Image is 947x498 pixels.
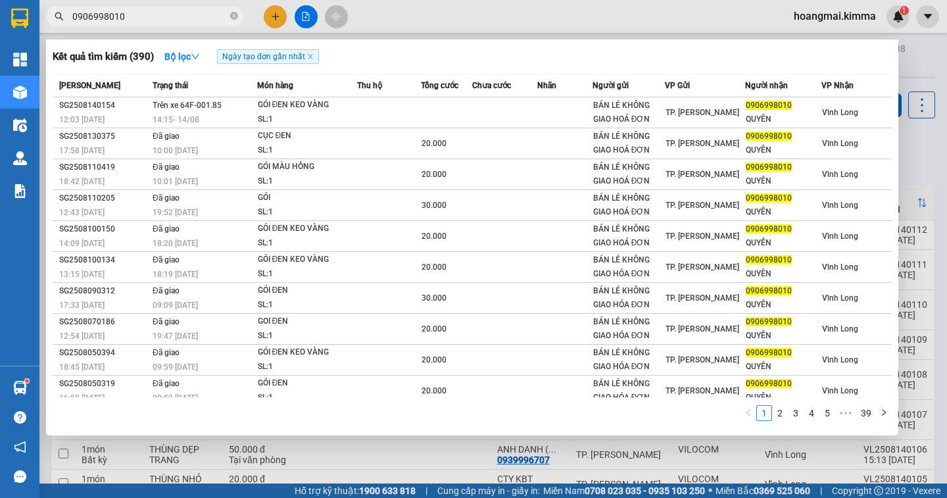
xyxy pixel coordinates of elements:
button: Bộ lọcdown [154,46,210,67]
span: Đã giao [153,286,180,295]
div: BÁN LẺ KHÔNG GIAO HOÁ ĐƠN [593,99,664,126]
div: SG2508130375 [59,130,149,143]
span: right [880,409,888,416]
div: QUYÊN [746,391,821,405]
span: Vĩnh Long [822,386,858,395]
div: QUYÊN [746,329,821,343]
span: Tổng cước [421,81,458,90]
span: 12:43 [DATE] [59,208,105,217]
div: BÁN LẺ KHÔNG GIAO HÓA ĐƠN [593,315,664,343]
div: QUYÊN [746,205,821,219]
div: SG2508110419 [59,161,149,174]
span: message [14,470,26,483]
span: Thu hộ [357,81,382,90]
div: BÁN LẺ KHÔNG GIAO HOÁ ĐƠN [593,161,664,188]
a: 3 [789,406,803,420]
strong: Bộ lọc [164,51,200,62]
span: 18:20 [DATE] [153,239,198,248]
a: 39 [857,406,875,420]
span: ••• [835,405,856,421]
span: 20.000 [422,386,447,395]
span: Đã giao [153,162,180,172]
div: QUYÊN [746,360,821,374]
span: search [55,12,64,21]
span: 09:59 [DATE] [153,393,198,403]
span: VP Gửi [665,81,690,90]
span: down [191,52,200,61]
div: GÓI ĐEN KEO VÀNG [258,345,356,360]
div: SG2508100150 [59,222,149,236]
span: 10:01 [DATE] [153,177,198,186]
span: 20.000 [422,232,447,241]
img: warehouse-icon [13,86,27,99]
span: Đã giao [153,317,180,326]
div: SL: 1 [258,174,356,189]
span: 0906998010 [746,193,792,203]
span: Đã giao [153,224,180,234]
h3: Kết quả tìm kiếm ( 390 ) [53,50,154,64]
span: Món hàng [257,81,293,90]
span: 20.000 [422,324,447,334]
span: 0906998010 [746,101,792,110]
span: Vĩnh Long [822,324,858,334]
span: Nhãn [537,81,556,90]
span: 0906998010 [746,162,792,172]
button: right [876,405,892,421]
span: [PERSON_NAME] [59,81,120,90]
span: 0906998010 [746,286,792,295]
div: QUYÊN [746,112,821,126]
div: GÓI [258,191,356,205]
div: BÁN LẺ KHÔNG GIAO HÓA ĐƠN [593,284,664,312]
li: Next 5 Pages [835,405,856,421]
div: GÓI ĐEN KEO VÀNG [258,222,356,236]
span: Chưa cước [472,81,511,90]
div: QUYÊN [746,143,821,157]
span: 19:52 [DATE] [153,208,198,217]
div: GÓI MÀU HỒNG [258,160,356,174]
span: 19:47 [DATE] [153,332,198,341]
div: GÓI ĐEN KEO VÀNG [258,253,356,267]
div: QUYÊN [746,267,821,281]
span: VP Nhận [821,81,854,90]
div: SG2508100134 [59,253,149,267]
div: SG2508050319 [59,377,149,391]
span: Vĩnh Long [822,262,858,272]
span: 0906998010 [746,317,792,326]
input: Tìm tên, số ĐT hoặc mã đơn [72,9,228,24]
div: BÁN LẺ KHÔNG GIAO HÓA ĐƠN [593,253,664,281]
div: QUYÊN [746,298,821,312]
span: 09:59 [DATE] [153,362,198,372]
img: warehouse-icon [13,118,27,132]
div: SL: 1 [258,143,356,158]
span: notification [14,441,26,453]
span: Ngày tạo đơn gần nhất [217,49,319,64]
img: logo-vxr [11,9,28,28]
div: SL: 1 [258,360,356,374]
span: 30.000 [422,201,447,210]
img: dashboard-icon [13,53,27,66]
span: Trên xe 64F-001.85 [153,101,222,110]
div: SL: 1 [258,391,356,405]
span: question-circle [14,411,26,424]
a: 1 [757,406,771,420]
span: TP. [PERSON_NAME] [666,262,739,272]
span: 17:33 [DATE] [59,301,105,310]
div: QUYÊN [746,236,821,250]
li: 2 [772,405,788,421]
span: Đã giao [153,379,180,388]
span: 14:15 - 14/08 [153,115,199,124]
span: Đã giao [153,255,180,264]
div: SL: 1 [258,205,356,220]
span: Vĩnh Long [822,170,858,179]
li: Next Page [876,405,892,421]
span: close-circle [230,11,238,23]
div: SL: 1 [258,329,356,343]
span: 0906998010 [746,132,792,141]
div: QUYÊN [746,174,821,188]
span: 09:09 [DATE] [153,301,198,310]
span: 12:03 [DATE] [59,115,105,124]
span: 30.000 [422,293,447,303]
img: warehouse-icon [13,151,27,165]
div: GÓI ĐEN [258,284,356,298]
span: 20.000 [422,139,447,148]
